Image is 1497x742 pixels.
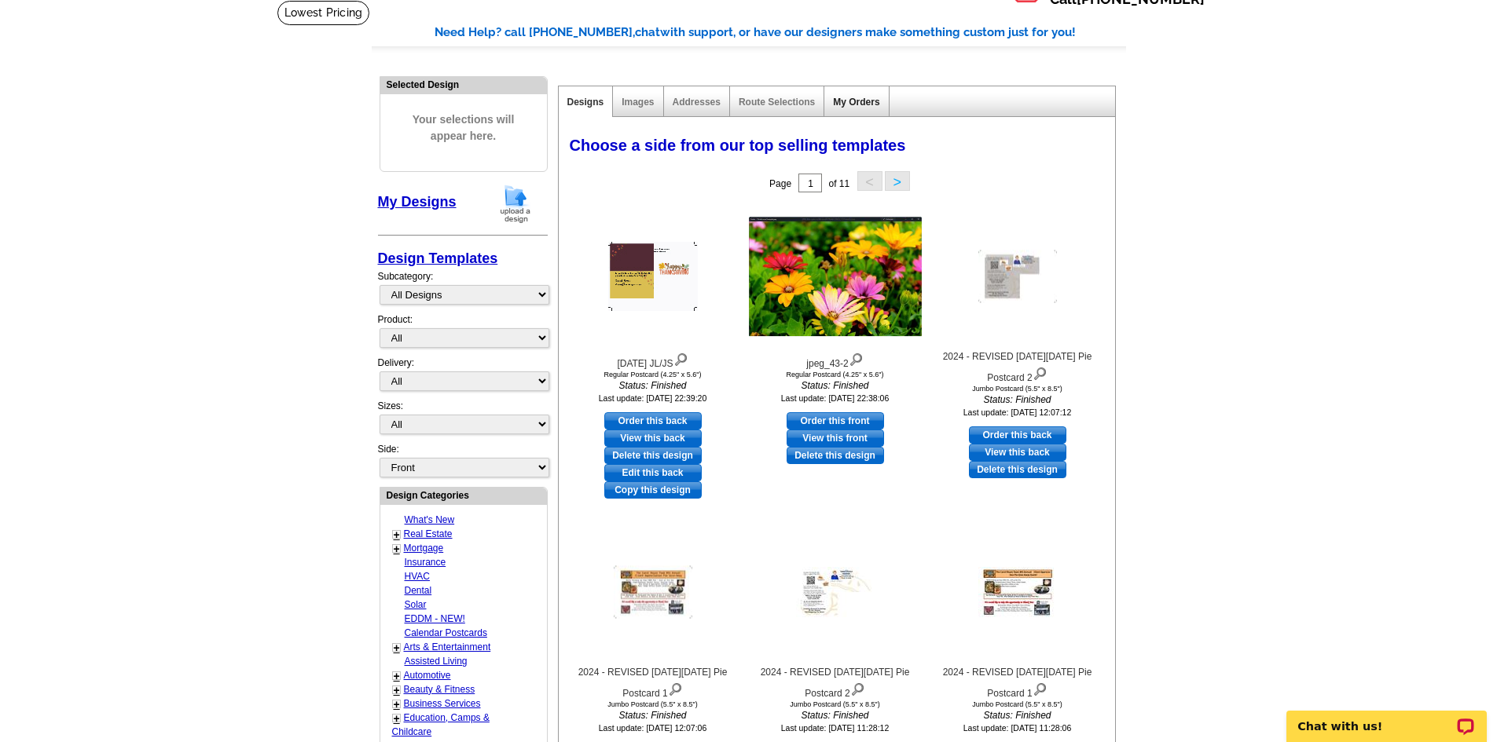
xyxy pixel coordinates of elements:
div: Regular Postcard (4.25" x 5.6") [749,371,922,378]
i: Status: Finished [931,708,1104,722]
img: view design details [673,349,688,367]
a: View this back [604,429,702,447]
a: Education, Camps & Childcare [392,712,490,737]
span: chat [635,25,660,39]
a: + [394,712,400,725]
a: + [394,698,400,711]
a: + [394,543,400,555]
a: View this back [969,444,1066,461]
a: Designs [567,97,604,108]
div: Delivery: [378,356,548,399]
div: Side: [378,442,548,479]
span: Choose a side from our top selling templates [570,137,906,154]
a: + [394,670,400,682]
div: Jumbo Postcard (5.5" x 8.5") [931,385,1104,393]
a: Arts & Entertainment [404,641,491,652]
i: Status: Finished [567,708,739,722]
a: Images [622,97,654,108]
div: 2024 - REVISED [DATE][DATE] Pie Postcard 1 [567,665,739,700]
div: jpeg_43-2 [749,349,922,371]
a: What's New [405,514,455,525]
a: View this front [787,429,884,447]
img: view design details [849,349,864,367]
iframe: LiveChat chat widget [1276,693,1497,742]
div: Jumbo Postcard (5.5" x 8.5") [749,700,922,708]
div: 2024 - REVISED [DATE][DATE] Pie Postcard 2 [931,349,1104,385]
div: Sizes: [378,399,548,442]
div: Product: [378,313,548,356]
a: Business Services [404,698,481,709]
a: Beauty & Fitness [404,684,475,695]
div: Selected Design [380,77,547,92]
a: use this design [787,412,884,429]
i: Status: Finished [749,708,922,722]
div: [DATE] JL/JS [567,349,739,371]
a: + [394,684,400,696]
button: > [885,171,910,191]
a: Delete this design [969,461,1066,478]
a: Design Templates [378,250,498,266]
div: 2024 - REVISED [DATE][DATE] Pie Postcard 1 [931,665,1104,700]
a: Addresses [673,97,721,108]
i: Status: Finished [931,393,1104,407]
img: view design details [850,679,865,696]
a: edit this design [604,464,702,481]
img: view design details [1033,364,1048,381]
img: view design details [668,679,683,696]
img: upload-design [495,184,536,224]
span: Your selections will appear here. [392,96,535,160]
a: Copy this design [604,481,702,499]
a: Mortgage [404,543,444,554]
a: + [394,528,400,541]
img: jpeg_43-2 [749,217,922,336]
small: Last update: [DATE] 12:07:12 [963,408,1072,417]
div: Regular Postcard (4.25" x 5.6") [567,371,739,378]
i: Status: Finished [567,378,739,393]
a: Calendar Postcards [405,627,487,638]
a: My Designs [378,194,457,210]
div: 2024 - REVISED [DATE][DATE] Pie Postcard 2 [749,665,922,700]
a: Route Selections [739,97,815,108]
small: Last update: [DATE] 11:28:12 [781,723,890,733]
img: view design details [1033,679,1048,696]
i: Status: Finished [749,378,922,393]
button: < [857,171,882,191]
img: 2024 - REVISED Thanksgiving Day Pie Postcard 1 [614,566,692,619]
a: use this design [604,412,702,429]
img: Thanksgiving JL/JS [608,242,698,311]
small: Last update: [DATE] 12:07:06 [599,723,707,733]
div: Need Help? call [PHONE_NUMBER], with support, or have our designers make something custom just fo... [435,24,1126,42]
a: EDDM - NEW! [405,613,465,624]
div: Jumbo Postcard (5.5" x 8.5") [931,700,1104,708]
small: Last update: [DATE] 22:39:20 [599,393,707,403]
img: 2024 - REVISED Thanksgiving Day Pie Postcard 1 [978,567,1057,617]
a: + [394,641,400,654]
img: 2024 - REVISED Thanksgiving Day Pie Postcard 2 [796,567,875,617]
div: Design Categories [380,488,547,503]
small: Last update: [DATE] 11:28:06 [963,723,1072,733]
span: Page [769,178,791,189]
a: Delete this design [787,447,884,464]
a: Delete this design [604,447,702,464]
a: Real Estate [404,528,453,539]
a: Solar [405,599,427,610]
a: My Orders [833,97,879,108]
a: Dental [405,585,432,596]
a: HVAC [405,571,430,582]
div: Jumbo Postcard (5.5" x 8.5") [567,700,739,708]
a: Assisted Living [405,656,468,667]
a: Insurance [405,557,446,568]
img: 2024 - REVISED Thanksgiving Day Pie Postcard 2 [978,250,1057,303]
a: Automotive [404,670,451,681]
small: Last update: [DATE] 22:38:06 [781,393,890,403]
a: use this design [969,426,1066,444]
div: Subcategory: [378,269,548,313]
span: of 11 [828,178,849,189]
